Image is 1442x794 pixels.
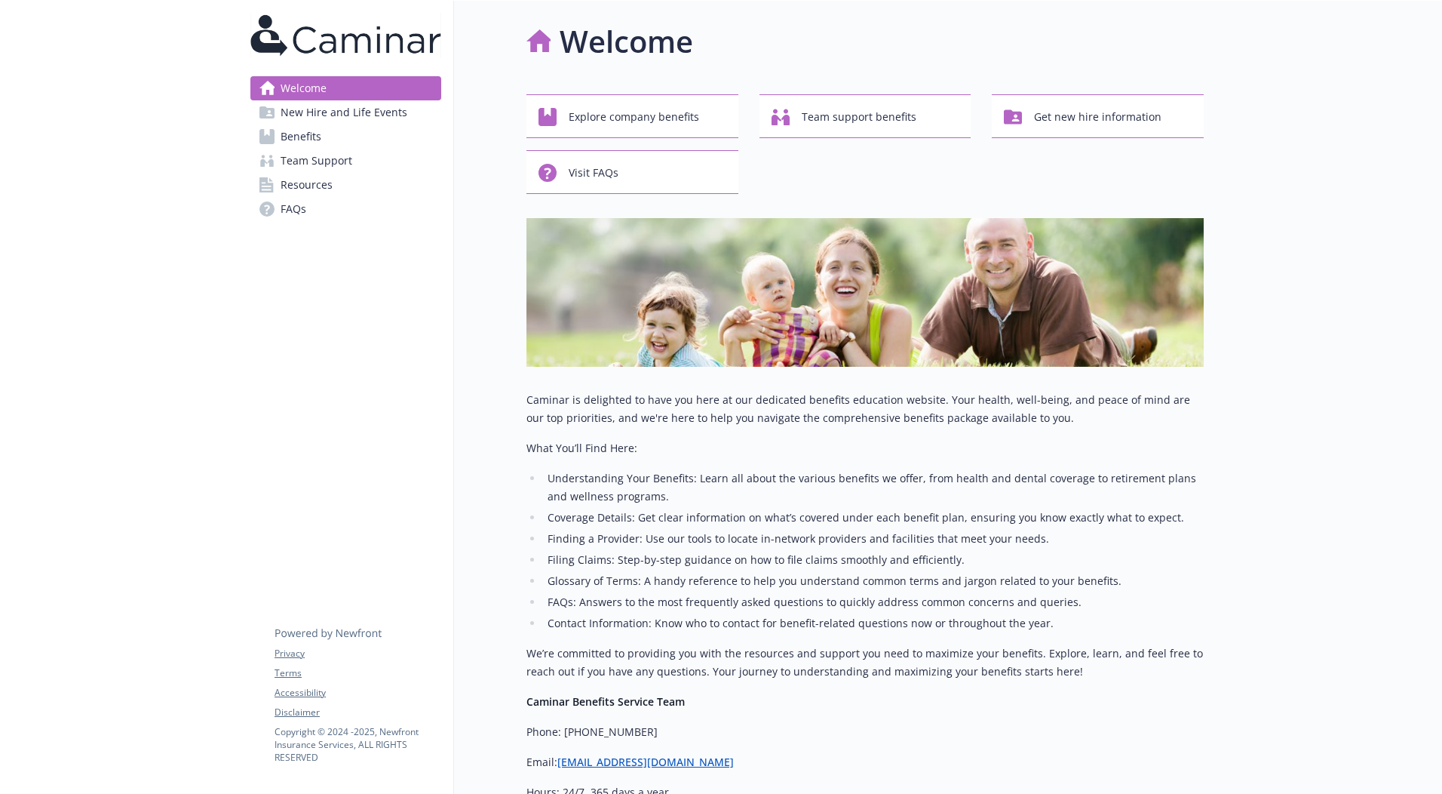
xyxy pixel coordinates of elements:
p: Caminar is delighted to have you here at our dedicated benefits education website. Your health, w... [526,391,1204,427]
strong: Caminar Benefits Service Team [526,694,685,709]
span: Resources [281,173,333,197]
a: [EMAIL_ADDRESS][DOMAIN_NAME] [557,755,734,769]
span: Visit FAQs [569,158,618,187]
a: Team Support [250,149,441,173]
button: Explore company benefits [526,94,738,138]
a: FAQs [250,197,441,221]
p: Email: [526,753,1204,771]
a: Disclaimer [275,706,440,719]
li: Filing Claims: Step-by-step guidance on how to file claims smoothly and efficiently. [543,551,1204,569]
a: Terms [275,666,440,680]
span: FAQs [281,197,306,221]
span: Team support benefits [802,103,916,131]
p: Copyright © 2024 - 2025 , Newfront Insurance Services, ALL RIGHTS RESERVED [275,725,440,764]
li: Glossary of Terms: A handy reference to help you understand common terms and jargon related to yo... [543,572,1204,590]
p: We’re committed to providing you with the resources and support you need to maximize your benefit... [526,645,1204,681]
li: Understanding Your Benefits: Learn all about the various benefits we offer, from health and denta... [543,469,1204,506]
p: Phone: [PHONE_NUMBER] [526,723,1204,741]
span: Explore company benefits [569,103,699,131]
a: Welcome [250,76,441,100]
img: overview page banner [526,218,1204,367]
h1: Welcome [560,19,693,64]
a: Privacy [275,647,440,660]
span: Benefits [281,125,321,149]
a: Benefits [250,125,441,149]
li: Contact Information: Know who to contact for benefit-related questions now or throughout the year. [543,614,1204,632]
p: What You’ll Find Here: [526,439,1204,457]
span: Welcome [281,76,327,100]
button: Visit FAQs [526,150,738,194]
button: Get new hire information [992,94,1204,138]
li: Coverage Details: Get clear information on what’s covered under each benefit plan, ensuring you k... [543,509,1204,527]
a: Accessibility [275,686,440,700]
li: FAQs: Answers to the most frequently asked questions to quickly address common concerns and queries. [543,593,1204,611]
a: Resources [250,173,441,197]
button: Team support benefits [759,94,971,138]
li: Finding a Provider: Use our tools to locate in-network providers and facilities that meet your ne... [543,530,1204,548]
a: New Hire and Life Events [250,100,441,125]
span: Get new hire information [1034,103,1161,131]
span: New Hire and Life Events [281,100,407,125]
span: Team Support [281,149,352,173]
